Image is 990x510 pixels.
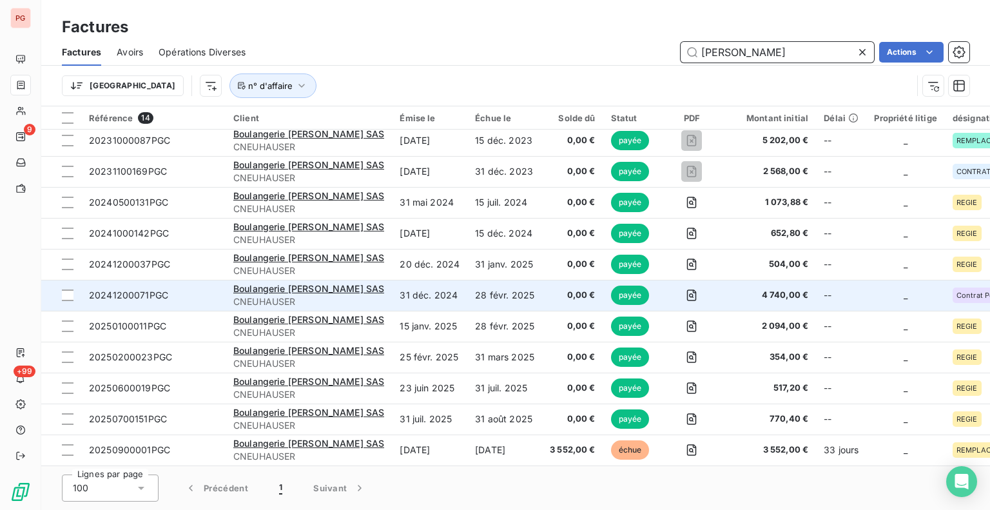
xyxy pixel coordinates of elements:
[24,124,35,135] span: 9
[467,342,542,373] td: 31 mars 2025
[946,466,977,497] div: Open Intercom Messenger
[816,404,866,435] td: --
[233,221,384,232] span: Boulangerie [PERSON_NAME] SAS
[233,407,384,418] span: Boulangerie [PERSON_NAME] SAS
[89,228,169,239] span: 20241000142PGC
[89,413,167,424] span: 20250700151PGC
[467,156,542,187] td: 31 déc. 2023
[392,280,467,311] td: 31 déc. 2024
[392,218,467,249] td: [DATE]
[233,141,384,153] span: CNEUHAUSER
[816,125,866,156] td: --
[62,46,101,59] span: Factures
[904,382,907,393] span: _
[89,382,170,393] span: 20250600019PGC
[73,482,88,495] span: 100
[956,230,978,237] span: REGIE
[611,348,650,367] span: payée
[89,289,168,300] span: 20241200071PGC
[550,289,596,302] span: 0,00 €
[233,264,384,277] span: CNEUHAUSER
[400,113,460,123] div: Émise le
[904,413,907,424] span: _
[392,125,467,156] td: [DATE]
[956,322,978,330] span: REGIE
[816,435,866,466] td: 33 jours
[62,15,128,39] h3: Factures
[233,357,384,370] span: CNEUHAUSER
[89,197,168,208] span: 20240500131PGC
[879,42,944,63] button: Actions
[233,159,384,170] span: Boulangerie [PERSON_NAME] SAS
[956,260,978,268] span: REGIE
[89,444,170,455] span: 20250900001PGC
[392,156,467,187] td: [DATE]
[611,131,650,150] span: payée
[467,218,542,249] td: 15 déc. 2024
[550,165,596,178] span: 0,00 €
[904,351,907,362] span: _
[611,255,650,274] span: payée
[233,113,384,123] div: Client
[668,113,715,123] div: PDF
[229,74,316,98] button: n° d'affaire
[816,373,866,404] td: --
[89,351,172,362] span: 20250200023PGC
[233,419,384,432] span: CNEUHAUSER
[550,227,596,240] span: 0,00 €
[392,187,467,218] td: 31 mai 2024
[611,286,650,305] span: payée
[611,224,650,243] span: payée
[233,283,384,294] span: Boulangerie [PERSON_NAME] SAS
[731,413,808,426] span: 770,40 €
[89,259,170,270] span: 20241200037PGC
[956,353,978,361] span: REGIE
[681,42,874,63] input: Rechercher
[904,289,907,300] span: _
[233,345,384,356] span: Boulangerie [PERSON_NAME] SAS
[611,440,650,460] span: échue
[392,373,467,404] td: 23 juin 2025
[550,134,596,147] span: 0,00 €
[233,172,384,184] span: CNEUHAUSER
[14,366,35,377] span: +99
[298,475,382,502] button: Suivant
[467,311,542,342] td: 28 févr. 2025
[731,258,808,271] span: 504,00 €
[550,444,596,456] span: 3 552,00 €
[731,444,808,456] span: 3 552,00 €
[904,228,907,239] span: _
[89,113,133,123] span: Référence
[10,482,31,502] img: Logo LeanPay
[956,384,978,392] span: REGIE
[956,199,978,206] span: REGIE
[904,444,907,455] span: _
[233,438,384,449] span: Boulangerie [PERSON_NAME] SAS
[816,218,866,249] td: --
[467,280,542,311] td: 28 févr. 2025
[233,202,384,215] span: CNEUHAUSER
[467,435,542,466] td: [DATE]
[816,280,866,311] td: --
[138,112,153,124] span: 14
[89,135,170,146] span: 20231000087PGC
[233,376,384,387] span: Boulangerie [PERSON_NAME] SAS
[904,197,907,208] span: _
[10,8,31,28] div: PG
[731,320,808,333] span: 2 094,00 €
[467,404,542,435] td: 31 août 2025
[233,233,384,246] span: CNEUHAUSER
[731,382,808,395] span: 517,20 €
[731,113,808,123] div: Montant initial
[550,258,596,271] span: 0,00 €
[233,326,384,339] span: CNEUHAUSER
[731,351,808,364] span: 354,00 €
[550,320,596,333] span: 0,00 €
[611,193,650,212] span: payée
[89,166,167,177] span: 20231100169PGC
[956,415,978,423] span: REGIE
[611,113,653,123] div: Statut
[816,249,866,280] td: --
[475,113,534,123] div: Échue le
[169,475,264,502] button: Précédent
